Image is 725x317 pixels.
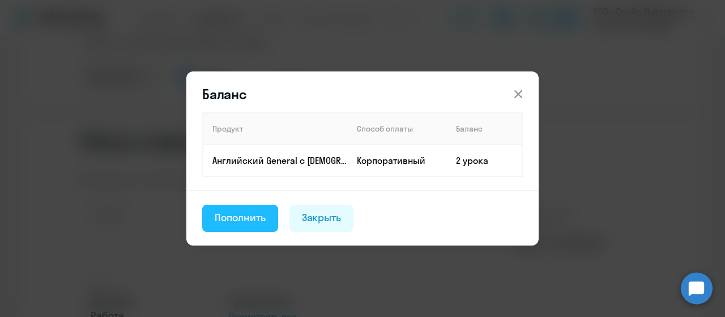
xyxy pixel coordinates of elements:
[215,210,266,225] div: Пополнить
[447,145,522,176] td: 2 урока
[447,113,522,145] th: Баланс
[186,85,539,103] header: Баланс
[302,210,342,225] div: Закрыть
[348,113,447,145] th: Способ оплаты
[202,205,278,232] button: Пополнить
[203,113,348,145] th: Продукт
[289,205,354,232] button: Закрыть
[348,145,447,176] td: Корпоративный
[212,154,347,167] p: Английский General с [DEMOGRAPHIC_DATA] преподавателем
